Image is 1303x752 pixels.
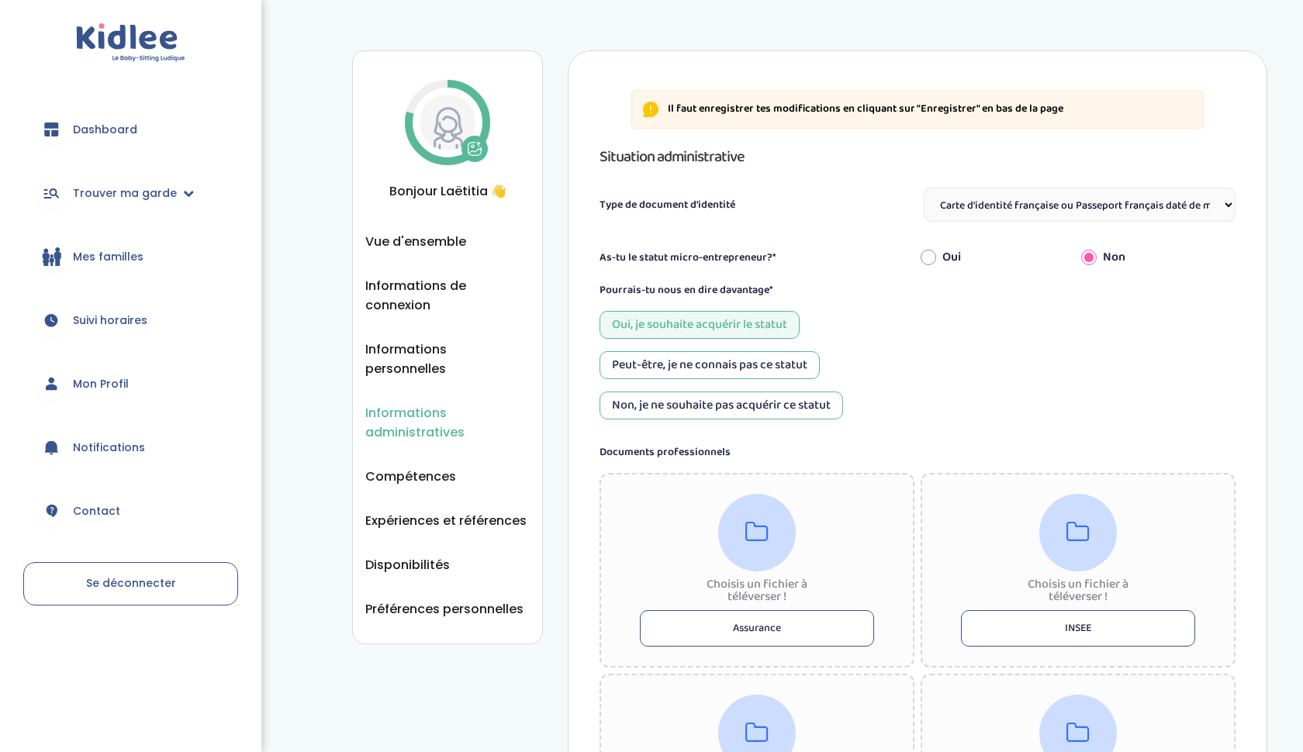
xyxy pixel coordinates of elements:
label: Documents professionnels [600,444,1236,461]
button: Compétences [365,467,456,486]
div: Choisis un fichier à téléverser ! [693,578,821,603]
label: Type de document d'identité [600,197,735,213]
span: Contact [73,503,120,519]
div: Choisis un fichier à téléverser ! [1014,578,1142,603]
div: Non, je ne souhaite pas acquérir ce statut [600,392,843,419]
button: INSEE [961,610,1195,647]
img: Avatar [420,95,475,150]
label: As-tu le statut micro-entrepreneur?* [600,250,914,266]
label: Pourrais-tu nous en dire davantage* [600,282,773,298]
button: Assurance [640,610,874,647]
a: Mes familles [23,229,238,285]
span: Mes familles [73,249,143,265]
button: Informations de connexion [365,276,530,315]
label: Oui [942,248,961,267]
img: logo.svg [76,23,185,63]
p: Il faut enregistrer tes modifications en cliquant sur "Enregistrer" en bas de la page [668,102,1063,117]
a: Se déconnecter [23,562,238,605]
button: Informations personnelles [365,340,530,378]
div: Oui, je souhaite acquérir le statut [600,311,800,339]
button: Expériences et références [365,511,527,530]
span: Mon Profil [73,376,129,392]
a: Contact [23,483,238,539]
span: Notifications [73,440,145,456]
a: Mon Profil [23,356,238,412]
div: Peut-être, je ne connais pas ce statut [600,351,820,379]
span: Bonjour Laëtitia 👋 [365,181,530,201]
span: Trouver ma garde [73,185,177,202]
button: Préférences personnelles [365,599,524,619]
span: Dashboard [73,122,137,138]
button: Disponibilités [365,555,450,574]
label: Non [1103,248,1125,267]
h3: Situation administrative [600,144,1236,169]
span: Suivi horaires [73,312,147,329]
a: Notifications [23,419,238,475]
a: Trouver ma garde [23,165,238,221]
button: Informations administratives [365,403,530,442]
a: Dashboard [23,102,238,157]
span: Se déconnecter [86,575,176,591]
button: Vue d'ensemble [365,232,466,251]
a: Suivi horaires [23,292,238,348]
